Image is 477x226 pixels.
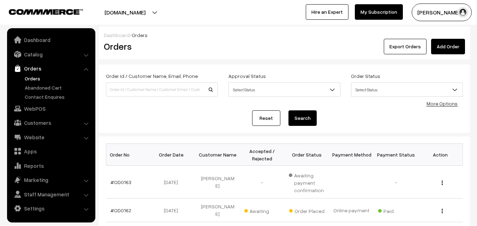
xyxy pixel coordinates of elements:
td: [DATE] [151,198,195,222]
a: Staff Management [9,188,93,201]
td: [PERSON_NAME] [195,198,240,222]
a: Contact Enquires [23,93,93,100]
a: Dashboard [9,33,93,46]
img: COMMMERCE [9,9,83,14]
a: Orders [9,62,93,75]
th: Order Date [151,144,195,166]
img: Menu [442,181,443,185]
th: Order No [106,144,151,166]
th: Customer Name [195,144,240,166]
a: Website [9,131,93,143]
div: / [104,31,465,39]
span: Awaiting payment confirmation [289,170,325,194]
th: Action [418,144,463,166]
td: [PERSON_NAME] [195,166,240,198]
a: Reset [252,110,280,126]
input: Order Id / Customer Name / Customer Email / Customer Phone [106,83,218,97]
td: [DATE] [151,166,195,198]
label: Approval Status [228,72,266,80]
button: Export Orders [384,39,427,54]
a: My Subscription [355,4,403,20]
a: Add Order [431,39,465,54]
td: Online payment [329,198,374,222]
td: - [374,166,418,198]
label: Order Id / Customer Name, Email, Phone [106,72,198,80]
a: WebPOS [9,102,93,115]
a: Customers [9,116,93,129]
span: Order Placed [289,206,324,215]
a: Catalog [9,48,93,61]
a: COMMMERCE [9,7,71,16]
th: Order Status [285,144,329,166]
img: Menu [442,209,443,213]
a: Hire an Expert [306,4,348,20]
button: [DOMAIN_NAME] [80,4,170,21]
button: Search [288,110,317,126]
span: Select Status [351,83,463,97]
a: #OD0162 [111,207,131,213]
a: More Options [427,100,458,106]
a: Abandoned Cart [23,84,93,91]
th: Payment Method [329,144,374,166]
span: Awaiting [244,206,280,215]
button: [PERSON_NAME] [412,4,472,21]
a: Reports [9,159,93,172]
a: Apps [9,145,93,158]
th: Accepted / Rejected [240,144,284,166]
span: Select Status [229,84,340,96]
label: Order Status [351,72,380,80]
span: Select Status [228,83,340,97]
span: Select Status [351,84,463,96]
a: Orders [23,75,93,82]
h2: Orders [104,41,217,52]
span: Orders [132,32,148,38]
td: - [240,166,284,198]
a: Marketing [9,173,93,186]
span: Paid [378,206,413,215]
a: Settings [9,202,93,215]
a: #OD0163 [111,179,131,185]
a: Dashboard [104,32,130,38]
img: user [458,7,468,18]
th: Payment Status [374,144,418,166]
